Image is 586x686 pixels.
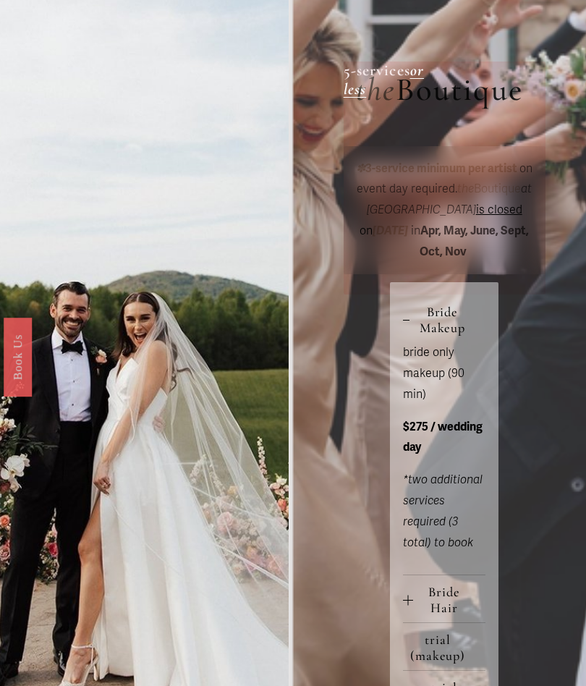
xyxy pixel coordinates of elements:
em: [DATE] [373,224,408,238]
span: Boutique [457,182,521,196]
a: Book Us [4,318,32,397]
button: Bride Hair [403,575,485,622]
button: Bride Makeup [403,295,485,342]
strong: $275 / wedding day [403,420,483,455]
strong: 5-services [344,61,410,80]
p: bride only makeup (90 min) [403,342,485,405]
em: the [457,182,474,196]
em: *two additional services required (3 total) to book [403,473,483,549]
a: or less [344,61,424,98]
strong: 3-service minimum per artist [365,161,517,176]
span: Bride Makeup [409,304,485,336]
span: Boutique [396,70,523,109]
em: ✽ [356,161,365,176]
button: trial (makeup) [403,623,485,670]
span: trial (makeup) [400,632,485,664]
span: is closed [476,203,522,217]
div: Bride Makeup [403,342,485,575]
strong: Apr, May, June, Sept, Oct, Nov [420,224,532,259]
span: in [408,224,531,259]
p: on [356,158,533,263]
span: Bride Hair [413,584,485,616]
